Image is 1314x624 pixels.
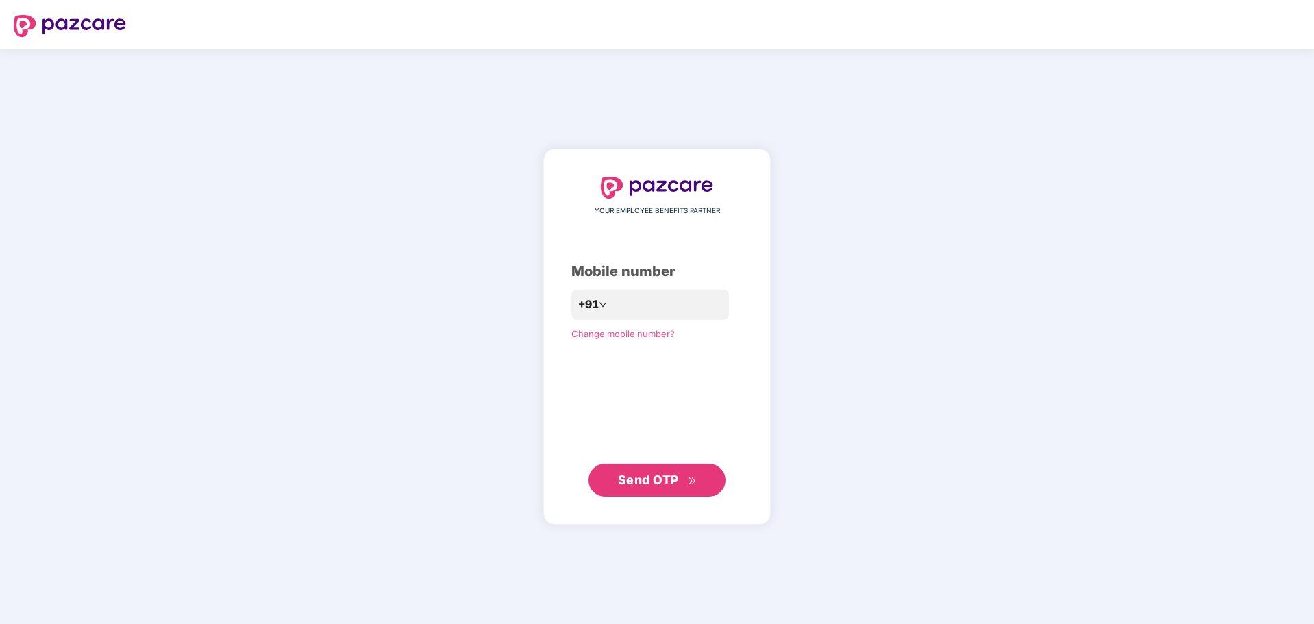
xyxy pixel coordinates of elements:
[571,328,675,339] a: Change mobile number?
[599,301,607,309] span: down
[14,15,126,37] img: logo
[578,296,599,313] span: +91
[618,473,679,487] span: Send OTP
[601,177,713,199] img: logo
[688,477,697,486] span: double-right
[595,205,720,216] span: YOUR EMPLOYEE BENEFITS PARTNER
[571,261,743,282] div: Mobile number
[588,464,726,497] button: Send OTPdouble-right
